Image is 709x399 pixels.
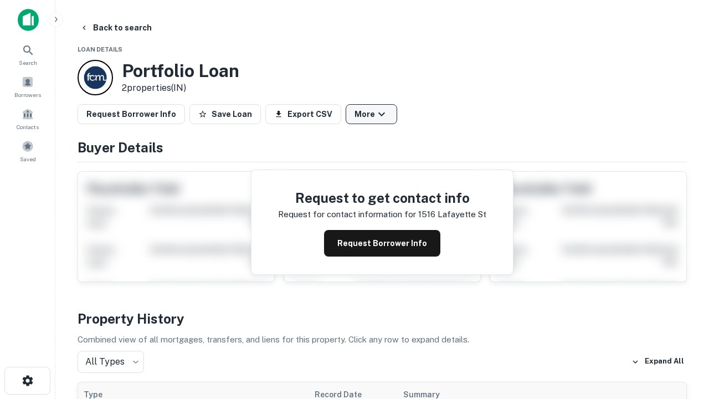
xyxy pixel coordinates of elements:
p: 1516 lafayette st [418,208,486,221]
span: Borrowers [14,90,41,99]
span: Loan Details [78,46,122,53]
p: 2 properties (IN) [122,81,239,95]
a: Borrowers [3,71,52,101]
p: Combined view of all mortgages, transfers, and liens for this property. Click any row to expand d... [78,333,687,346]
button: More [346,104,397,124]
img: capitalize-icon.png [18,9,39,31]
span: Contacts [17,122,39,131]
button: Save Loan [189,104,261,124]
a: Saved [3,136,52,166]
h3: Portfolio Loan [122,60,239,81]
button: Back to search [75,18,156,38]
span: Search [19,58,37,67]
h4: Property History [78,309,687,329]
a: Search [3,39,52,69]
h4: Buyer Details [78,137,687,157]
span: Saved [20,155,36,163]
button: Request Borrower Info [78,104,185,124]
p: Request for contact information for [278,208,416,221]
button: Request Borrower Info [324,230,440,257]
button: Export CSV [265,104,341,124]
div: All Types [78,351,144,373]
a: Contacts [3,104,52,134]
iframe: Chat Widget [654,310,709,364]
button: Expand All [629,354,687,370]
h4: Request to get contact info [278,188,486,208]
